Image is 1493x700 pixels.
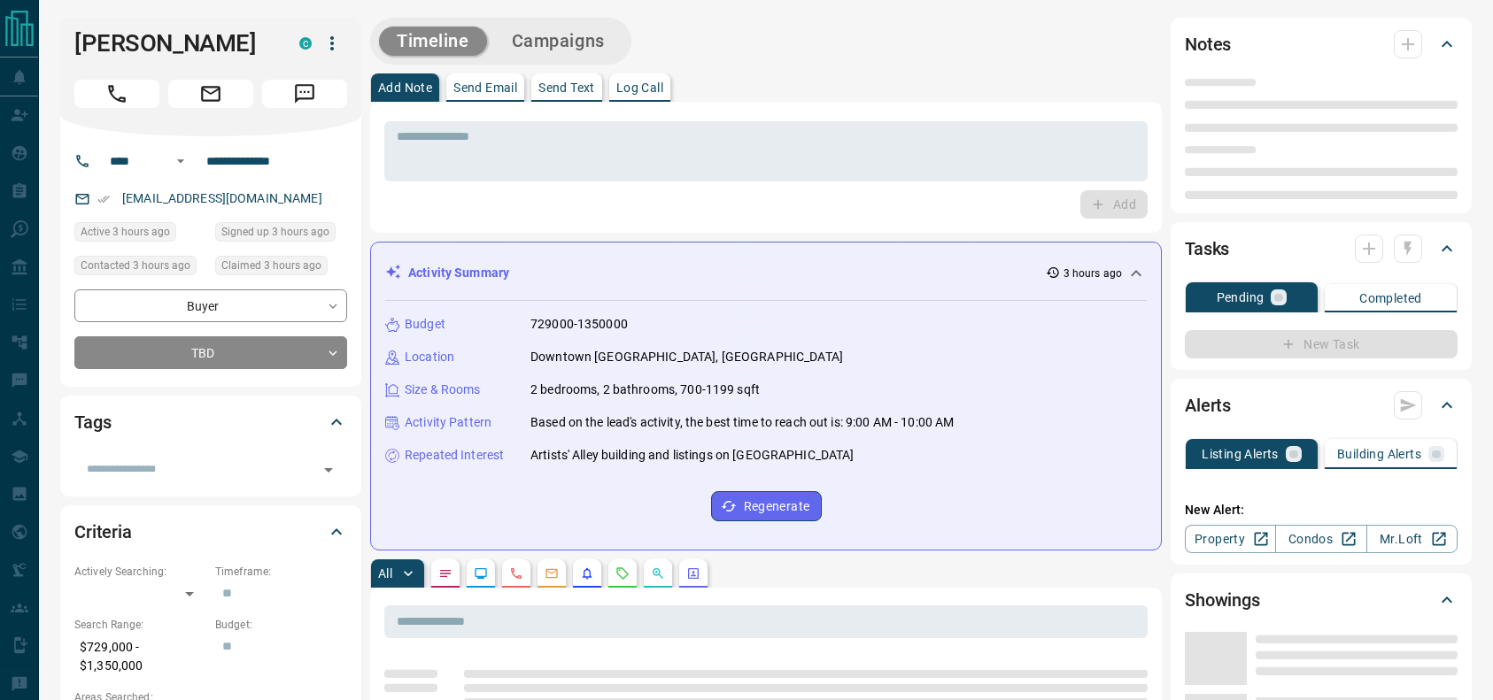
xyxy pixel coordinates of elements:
[316,458,341,482] button: Open
[1217,291,1265,304] p: Pending
[221,257,321,274] span: Claimed 3 hours ago
[170,150,191,172] button: Open
[530,413,954,432] p: Based on the lead's activity, the best time to reach out is: 9:00 AM - 10:00 AM
[405,381,481,399] p: Size & Rooms
[168,80,253,108] span: Email
[686,566,700,581] svg: Agent Actions
[711,491,822,521] button: Regenerate
[530,348,843,366] p: Downtown [GEOGRAPHIC_DATA], [GEOGRAPHIC_DATA]
[74,222,206,247] div: Thu Aug 14 2025
[405,315,445,334] p: Budget
[438,566,453,581] svg: Notes
[74,617,206,633] p: Search Range:
[74,518,132,546] h2: Criteria
[405,446,504,465] p: Repeated Interest
[299,37,312,50] div: condos.ca
[1185,384,1458,427] div: Alerts
[81,257,190,274] span: Contacted 3 hours ago
[262,80,347,108] span: Message
[616,81,663,94] p: Log Call
[74,256,206,281] div: Thu Aug 14 2025
[122,191,322,205] a: [EMAIL_ADDRESS][DOMAIN_NAME]
[74,511,347,553] div: Criteria
[615,566,630,581] svg: Requests
[509,566,523,581] svg: Calls
[1185,227,1458,270] div: Tasks
[1185,235,1229,263] h2: Tasks
[385,257,1147,289] div: Activity Summary3 hours ago
[651,566,665,581] svg: Opportunities
[1185,586,1260,614] h2: Showings
[408,264,509,282] p: Activity Summary
[74,633,206,681] p: $729,000 - $1,350,000
[1185,30,1231,58] h2: Notes
[215,222,347,247] div: Thu Aug 14 2025
[74,336,347,369] div: TBD
[379,27,487,56] button: Timeline
[81,223,170,241] span: Active 3 hours ago
[1064,265,1122,281] p: 3 hours ago
[538,81,595,94] p: Send Text
[74,29,273,58] h1: [PERSON_NAME]
[1337,448,1421,460] p: Building Alerts
[378,81,432,94] p: Add Note
[580,566,594,581] svg: Listing Alerts
[530,381,760,399] p: 2 bedrooms, 2 bathrooms, 700-1199 sqft
[1275,525,1366,553] a: Condos
[74,408,111,436] h2: Tags
[474,566,488,581] svg: Lead Browsing Activity
[97,193,110,205] svg: Email Verified
[221,223,329,241] span: Signed up 3 hours ago
[1185,391,1231,419] h2: Alerts
[530,315,628,334] p: 729000-1350000
[1185,23,1458,65] div: Notes
[215,617,347,633] p: Budget:
[1366,525,1458,553] a: Mr.Loft
[1185,579,1458,621] div: Showings
[74,289,347,322] div: Buyer
[453,81,517,94] p: Send Email
[215,256,347,281] div: Thu Aug 14 2025
[74,564,206,580] p: Actively Searching:
[530,446,855,465] p: Artists' Alley building and listings on [GEOGRAPHIC_DATA]
[494,27,623,56] button: Campaigns
[215,564,347,580] p: Timeframe:
[1202,448,1279,460] p: Listing Alerts
[1185,525,1276,553] a: Property
[74,80,159,108] span: Call
[1359,292,1422,304] p: Completed
[74,401,347,443] div: Tags
[545,566,559,581] svg: Emails
[405,413,491,432] p: Activity Pattern
[1185,501,1458,519] p: New Alert:
[378,567,392,580] p: All
[405,348,454,366] p: Location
